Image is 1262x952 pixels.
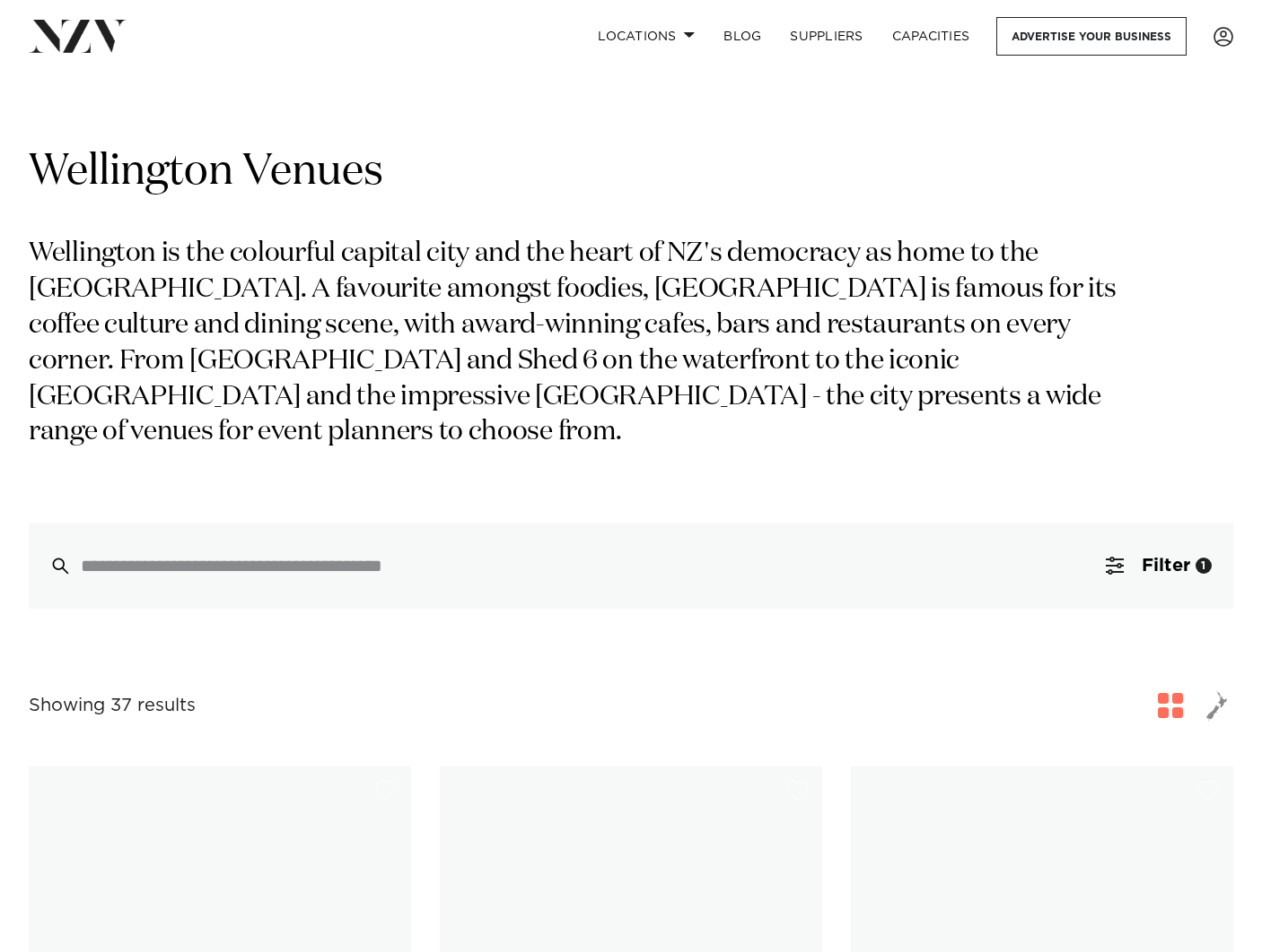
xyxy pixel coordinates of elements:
span: Filter [1142,557,1190,575]
a: Advertise your business [996,17,1187,56]
button: Filter1 [1084,523,1233,609]
h1: Wellington Venues [29,144,1233,201]
a: BLOG [709,17,776,56]
a: Locations [583,17,709,56]
div: Showing 37 results [29,692,196,720]
div: 1 [1196,558,1212,574]
a: Capacities [878,17,985,56]
a: SUPPLIERS [776,17,877,56]
p: Wellington is the colourful capital city and the heart of NZ's democracy as home to the [GEOGRAPH... [29,237,1138,451]
img: nzv-logo.png [29,20,127,52]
